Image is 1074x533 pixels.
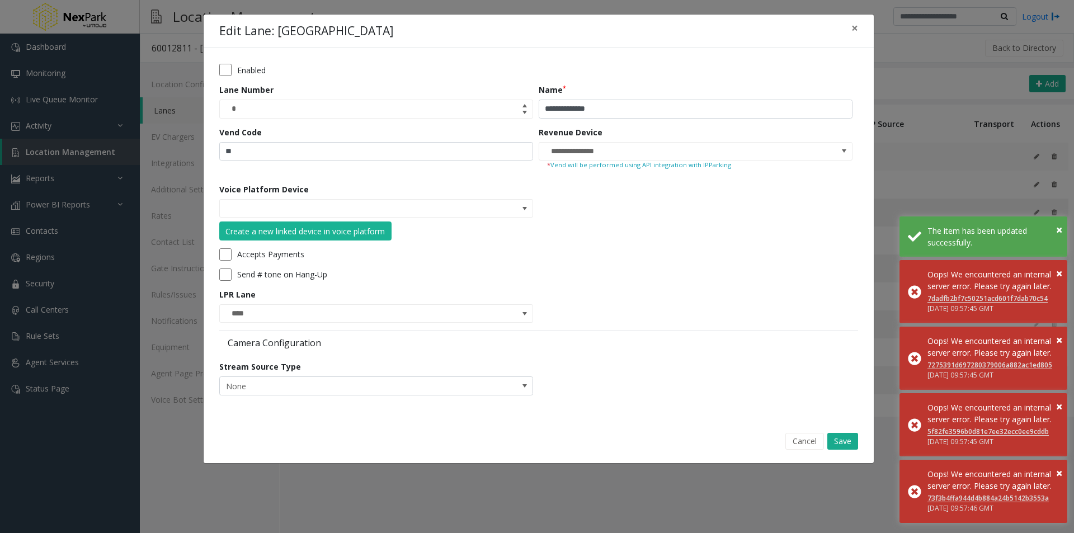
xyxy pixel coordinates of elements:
label: Name [539,84,566,96]
span: × [1056,332,1062,347]
span: × [851,20,858,36]
span: None [220,377,470,395]
a: 7dadfb2bf7c50251acd601f7dab70c54 [927,294,1048,303]
button: Close [1056,332,1062,348]
a: 5f82fe3596b0d81e7ee32ecc0ee9cddb [927,427,1049,436]
button: Save [827,433,858,450]
button: Close [1056,398,1062,415]
span: × [1056,222,1062,237]
label: Lane Number [219,84,274,96]
div: [DATE] 09:57:45 GMT [927,437,1059,447]
span: Decrease value [517,109,533,118]
button: Close [1056,265,1062,282]
label: LPR Lane [219,289,256,300]
div: [DATE] 09:57:45 GMT [927,370,1059,380]
button: Create a new linked device in voice platform [219,221,392,240]
span: × [1056,399,1062,414]
h4: Edit Lane: [GEOGRAPHIC_DATA] [219,22,393,40]
span: × [1056,465,1062,480]
a: 73f3b4ffa944d4b884a24b5142b3553a [927,493,1049,503]
div: Oops! We encountered an internal server error. Please try again later. [927,335,1059,359]
div: Create a new linked device in voice platform [225,225,385,237]
label: Enabled [237,64,266,76]
label: Vend Code [219,126,262,138]
div: Oops! We encountered an internal server error. Please try again later. [927,468,1059,492]
a: 7275391d697280379006a882ac1ed805 [927,360,1052,370]
div: The item has been updated successfully. [927,225,1059,248]
label: Voice Platform Device [219,183,309,195]
button: Close [844,15,866,42]
div: [DATE] 09:57:45 GMT [927,304,1059,314]
div: Oops! We encountered an internal server error. Please try again later. [927,402,1059,425]
label: Stream Source Type [219,361,301,372]
button: Close [1056,465,1062,482]
span: Increase value [517,100,533,109]
label: Accepts Payments [237,248,304,260]
small: Vend will be performed using API integration with IPParking [547,161,844,170]
span: × [1056,266,1062,281]
button: Cancel [785,433,824,450]
label: Send # tone on Hang-Up [237,268,327,280]
label: Revenue Device [539,126,602,138]
div: [DATE] 09:57:46 GMT [927,503,1059,513]
div: Oops! We encountered an internal server error. Please try again later. [927,268,1059,292]
button: Close [1056,221,1062,238]
input: NO DATA FOUND [220,200,470,218]
label: Camera Configuration [219,337,536,349]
